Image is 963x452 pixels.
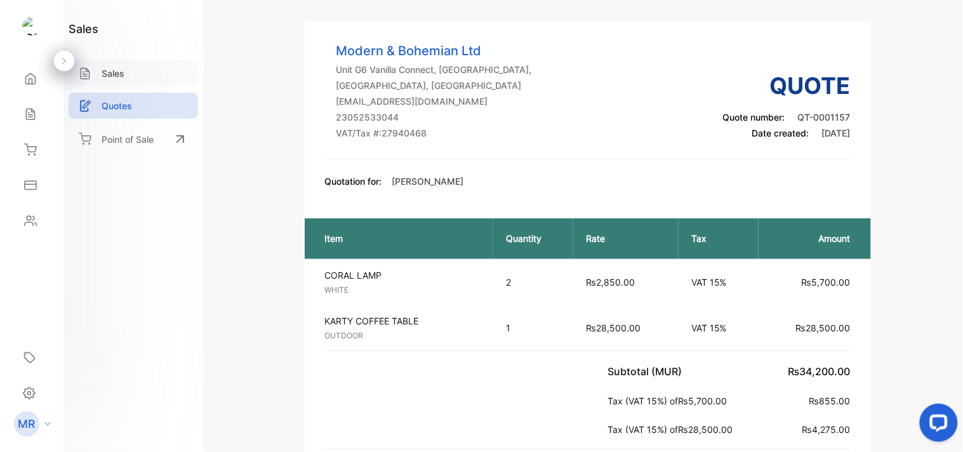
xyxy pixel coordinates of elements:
p: Unit G6 Vanilla Connect, [GEOGRAPHIC_DATA], [336,63,532,76]
iframe: LiveChat chat widget [910,399,963,452]
img: logo [22,17,41,36]
p: Rate [586,232,666,245]
p: 23052533044 [336,110,532,124]
a: Point of Sale [69,125,198,153]
h3: Quote [723,69,851,103]
p: VAT 15% [691,276,746,289]
p: VAT/Tax #: 27940468 [336,126,532,140]
p: Amount [771,232,850,245]
p: Quote number: [723,110,851,124]
span: [DATE] [822,128,851,138]
p: Tax (VAT 15%) of [608,423,738,436]
p: WHITE [325,284,493,296]
p: Tax (VAT 15%) of [608,394,733,408]
p: [EMAIL_ADDRESS][DOMAIN_NAME] [336,95,532,108]
p: 2 [506,276,561,289]
p: Item [325,232,481,245]
h1: sales [69,20,98,37]
span: QT-0001157 [798,112,851,123]
p: 1 [506,321,561,335]
p: Quantity [506,232,561,245]
span: ₨28,500.00 [586,322,641,333]
a: Sales [69,60,198,86]
p: Date created: [723,126,851,140]
p: Sales [102,67,124,80]
span: ₨4,275.00 [802,424,851,435]
p: CORAL LAMP [325,269,493,282]
p: Point of Sale [102,133,154,146]
p: [GEOGRAPHIC_DATA], [GEOGRAPHIC_DATA] [336,79,532,92]
p: MR [18,416,36,432]
p: Tax [691,232,746,245]
p: Quotation for: [325,175,382,188]
span: ₨34,200.00 [788,365,851,378]
p: Quotes [102,99,132,112]
span: ₨5,700.00 [679,395,727,406]
p: VAT 15% [691,321,746,335]
span: ₨28,500.00 [796,322,851,333]
p: OUTDOOR [325,330,493,342]
p: [PERSON_NAME] [392,175,464,188]
p: KARTY COFFEE TABLE [325,314,493,328]
p: Modern & Bohemian Ltd [336,41,532,60]
span: ₨28,500.00 [679,424,733,435]
span: ₨2,850.00 [586,277,635,288]
span: ₨5,700.00 [802,277,851,288]
p: Subtotal (MUR) [608,364,687,379]
a: Quotes [69,93,198,119]
span: ₨855.00 [809,395,851,406]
